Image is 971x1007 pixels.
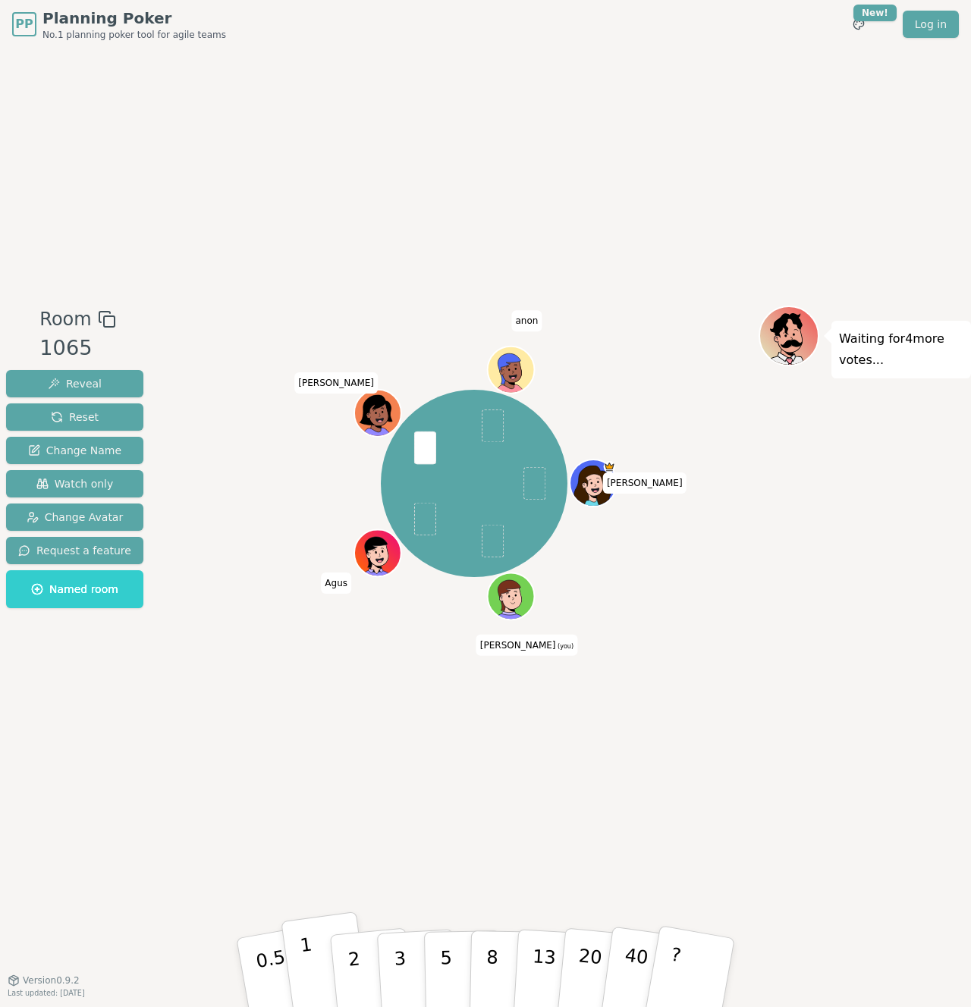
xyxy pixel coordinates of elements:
span: Reveal [48,376,102,391]
span: Click to change your name [511,311,542,332]
div: 1065 [39,333,115,364]
span: diana is the host [604,461,615,472]
span: Request a feature [18,543,131,558]
p: Waiting for 4 more votes... [839,328,963,371]
span: Last updated: [DATE] [8,989,85,997]
span: Change Avatar [27,510,124,525]
button: Request a feature [6,537,143,564]
span: Room [39,306,91,333]
button: New! [845,11,872,38]
span: Click to change your name [603,472,687,494]
div: New! [853,5,897,21]
button: Reset [6,403,143,431]
span: PP [15,15,33,33]
button: Click to change your avatar [489,575,533,619]
a: PPPlanning PokerNo.1 planning poker tool for agile teams [12,8,226,41]
span: Change Name [28,443,121,458]
button: Named room [6,570,143,608]
button: Version0.9.2 [8,974,80,987]
span: Reset [51,409,99,425]
span: Click to change your name [321,573,351,594]
button: Change Name [6,437,143,464]
button: Watch only [6,470,143,497]
button: Change Avatar [6,503,143,531]
span: Named room [31,582,118,597]
span: Watch only [36,476,114,491]
span: Click to change your name [294,372,378,394]
span: Click to change your name [476,635,577,656]
span: No.1 planning poker tool for agile teams [42,29,226,41]
button: Reveal [6,370,143,397]
a: Log in [903,11,959,38]
span: Planning Poker [42,8,226,29]
span: (you) [556,643,574,650]
span: Version 0.9.2 [23,974,80,987]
